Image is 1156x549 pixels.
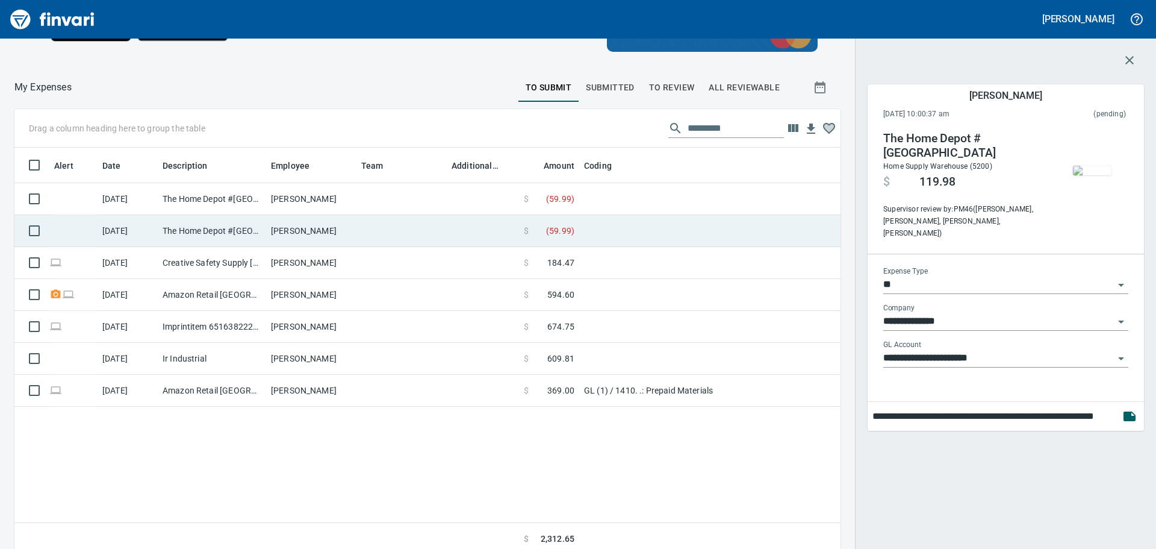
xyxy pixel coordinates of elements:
[1115,46,1144,75] button: Close transaction
[547,384,574,397] span: 369.00
[802,73,841,102] button: Show transactions within a particular date range
[158,247,266,279] td: Creative Safety Supply [GEOGRAPHIC_DATA] OR
[98,343,158,375] td: [DATE]
[102,158,121,173] span: Date
[54,158,73,173] span: Alert
[524,353,529,365] span: $
[1042,13,1114,25] h5: [PERSON_NAME]
[49,290,62,298] span: Receipt Required
[1022,108,1126,121] span: This charge has not been settled by the merchant yet. This usually takes a couple of days but in ...
[98,183,158,215] td: [DATE]
[158,311,266,343] td: Imprintitem 6516382222 [GEOGRAPHIC_DATA]
[102,158,137,173] span: Date
[547,353,574,365] span: 609.81
[54,158,89,173] span: Alert
[579,375,880,407] td: GL (1) / 1410. .: Prepaid Materials
[586,80,635,95] span: Submitted
[1113,350,1130,367] button: Open
[163,158,223,173] span: Description
[452,158,499,173] span: Additional Reviewer
[271,158,325,173] span: Employee
[547,321,574,333] span: 674.75
[158,183,266,215] td: The Home Depot #[GEOGRAPHIC_DATA]
[541,533,574,545] span: 2,312.65
[49,322,62,330] span: Online transaction
[266,343,356,375] td: [PERSON_NAME]
[584,158,627,173] span: Coding
[919,175,956,189] span: 119.98
[98,279,158,311] td: [DATE]
[524,225,529,237] span: $
[7,5,98,34] img: Finvari
[883,131,1047,160] h4: The Home Depot #[GEOGRAPHIC_DATA]
[62,290,75,298] span: Online transaction
[883,268,928,275] label: Expense Type
[452,158,514,173] span: Additional Reviewer
[883,175,890,189] span: $
[1113,313,1130,330] button: Open
[361,158,384,173] span: Team
[158,343,266,375] td: Ir Industrial
[709,80,780,95] span: All Reviewable
[544,158,574,173] span: Amount
[1039,10,1117,28] button: [PERSON_NAME]
[98,215,158,247] td: [DATE]
[524,384,529,397] span: $
[266,375,356,407] td: [PERSON_NAME]
[266,215,356,247] td: [PERSON_NAME]
[524,193,529,205] span: $
[158,279,266,311] td: Amazon Retail [GEOGRAPHIC_DATA] [GEOGRAPHIC_DATA]
[883,204,1047,240] span: Supervisor review by: PM46 ([PERSON_NAME], [PERSON_NAME], [PERSON_NAME], [PERSON_NAME])
[98,311,158,343] td: [DATE]
[14,80,72,95] p: My Expenses
[98,247,158,279] td: [DATE]
[547,289,574,301] span: 594.60
[524,533,529,545] span: $
[546,225,574,237] span: ( 59.99 )
[802,120,820,138] button: Download table
[1073,166,1111,175] img: receipts%2Ftapani%2F2025-10-09%2FNEsw9X4wyyOGIebisYSa9hDywWp2__ybjC2hd612Kjds0Rzelu_1.jpg
[526,80,572,95] span: To Submit
[361,158,399,173] span: Team
[98,375,158,407] td: [DATE]
[266,311,356,343] td: [PERSON_NAME]
[546,193,574,205] span: ( 59.99 )
[29,122,205,134] p: Drag a column heading here to group the table
[883,162,992,171] span: Home Supply Warehouse (5200)
[271,158,309,173] span: Employee
[584,158,612,173] span: Coding
[49,259,62,266] span: Online transaction
[266,183,356,215] td: [PERSON_NAME]
[524,257,529,269] span: $
[1115,402,1144,431] span: This records your note into the expense
[969,89,1042,102] h5: [PERSON_NAME]
[158,215,266,247] td: The Home Depot #[GEOGRAPHIC_DATA]
[14,80,72,95] nav: breadcrumb
[547,257,574,269] span: 184.47
[784,119,802,137] button: Choose columns to display
[883,108,1022,121] span: [DATE] 10:00:37 am
[528,158,574,173] span: Amount
[1113,277,1130,293] button: Open
[524,321,529,333] span: $
[524,289,529,301] span: $
[883,341,921,348] label: GL Account
[883,304,915,312] label: Company
[649,80,695,95] span: To Review
[266,279,356,311] td: [PERSON_NAME]
[266,247,356,279] td: [PERSON_NAME]
[163,158,208,173] span: Description
[158,375,266,407] td: Amazon Retail [GEOGRAPHIC_DATA] [GEOGRAPHIC_DATA]
[49,386,62,394] span: Online transaction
